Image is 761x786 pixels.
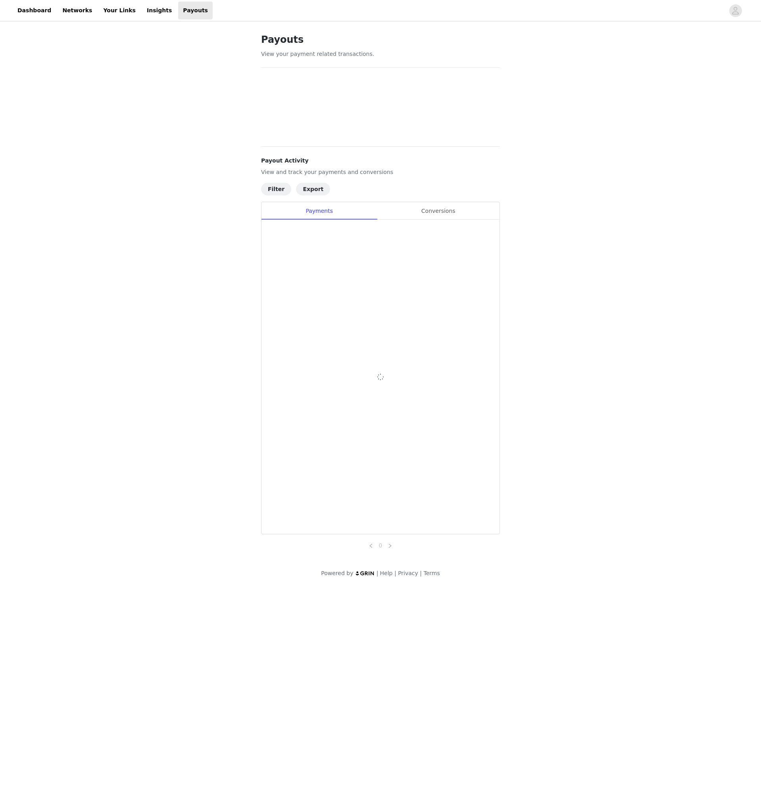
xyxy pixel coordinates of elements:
[261,168,500,176] p: View and track your payments and conversions
[369,543,373,548] i: icon: left
[388,543,392,548] i: icon: right
[380,570,393,576] a: Help
[261,157,500,165] h4: Payout Activity
[58,2,97,19] a: Networks
[377,570,379,576] span: |
[98,2,140,19] a: Your Links
[296,183,330,195] button: Export
[366,541,376,550] li: Previous Page
[261,183,291,195] button: Filter
[142,2,177,19] a: Insights
[385,541,395,550] li: Next Page
[261,33,500,47] h1: Payouts
[423,570,440,576] a: Terms
[732,4,739,17] div: avatar
[420,570,422,576] span: |
[13,2,56,19] a: Dashboard
[261,50,500,58] p: View your payment related transactions.
[376,541,385,550] a: 0
[261,202,377,220] div: Payments
[398,570,418,576] a: Privacy
[394,570,396,576] span: |
[355,571,375,576] img: logo
[321,570,353,576] span: Powered by
[377,202,500,220] div: Conversions
[178,2,213,19] a: Payouts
